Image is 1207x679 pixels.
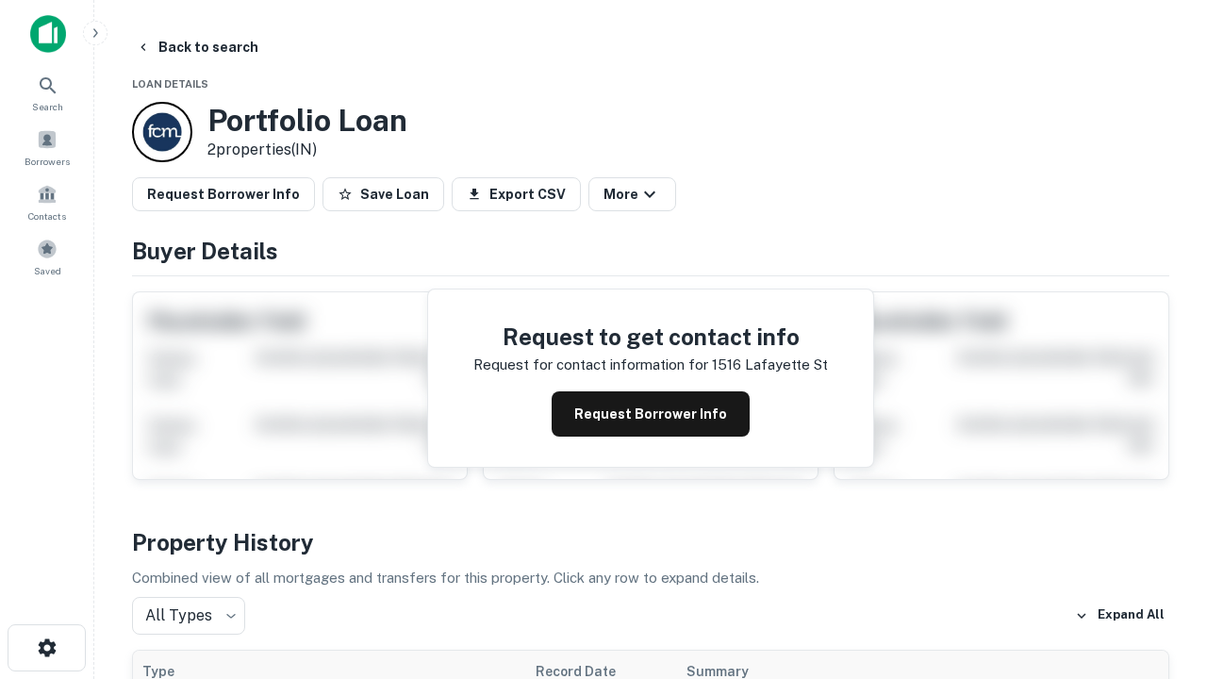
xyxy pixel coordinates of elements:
h4: Buyer Details [132,234,1169,268]
button: Request Borrower Info [552,391,750,437]
button: Request Borrower Info [132,177,315,211]
p: 2 properties (IN) [207,139,407,161]
span: Borrowers [25,154,70,169]
iframe: Chat Widget [1113,468,1207,558]
h4: Request to get contact info [473,320,828,354]
button: Export CSV [452,177,581,211]
img: capitalize-icon.png [30,15,66,53]
h3: Portfolio Loan [207,103,407,139]
p: 1516 lafayette st [712,354,828,376]
span: Loan Details [132,78,208,90]
h4: Property History [132,525,1169,559]
div: All Types [132,597,245,635]
span: Search [32,99,63,114]
p: Combined view of all mortgages and transfers for this property. Click any row to expand details. [132,567,1169,589]
button: More [588,177,676,211]
a: Saved [6,231,89,282]
button: Save Loan [322,177,444,211]
a: Contacts [6,176,89,227]
a: Borrowers [6,122,89,173]
a: Search [6,67,89,118]
span: Contacts [28,208,66,224]
button: Expand All [1070,602,1169,630]
span: Saved [34,263,61,278]
p: Request for contact information for [473,354,708,376]
button: Back to search [128,30,266,64]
